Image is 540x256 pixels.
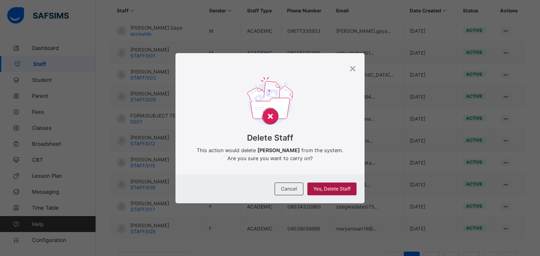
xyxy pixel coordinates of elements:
span: Cancel [281,186,297,192]
img: delet-svg.b138e77a2260f71d828f879c6b9dcb76.svg [247,77,293,128]
span: Yes, Delete Staff [313,186,351,192]
div: × [349,61,357,75]
span: Delete Staff [187,133,353,143]
span: This action would delete from the system. Are you sure you want to carry on? [187,147,353,163]
b: [PERSON_NAME] [257,147,300,153]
